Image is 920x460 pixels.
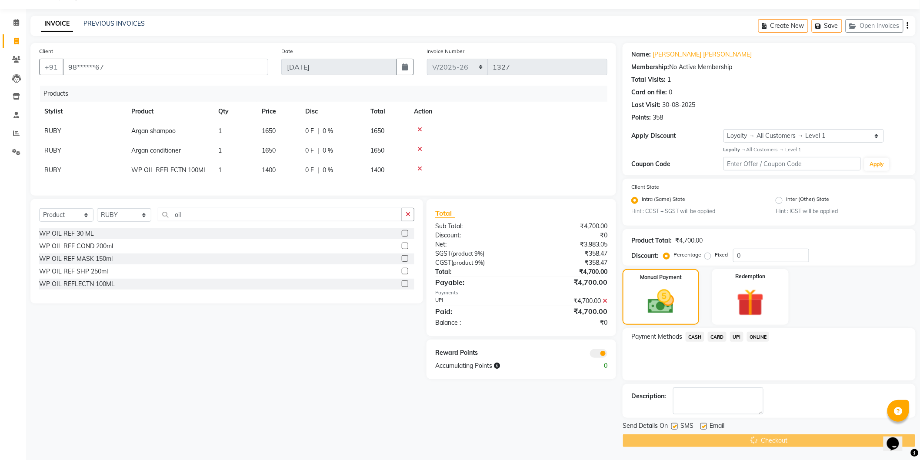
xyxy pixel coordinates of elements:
[631,50,651,59] div: Name:
[429,318,521,327] div: Balance :
[631,392,666,401] div: Description:
[305,127,314,136] span: 0 F
[631,236,672,245] div: Product Total:
[323,146,333,155] span: 0 %
[44,166,61,174] span: RUBY
[786,195,829,206] label: Inter (Other) State
[131,166,207,174] span: WP OIL REFLECTN 100ML
[715,251,728,259] label: Fixed
[429,267,521,277] div: Total:
[631,63,907,72] div: No Active Membership
[39,267,108,276] div: WP OIL REF SHP 250ml
[39,229,94,238] div: WP OIL REF 30 ML
[475,259,483,266] span: 9%
[453,250,473,257] span: product
[44,127,61,135] span: RUBY
[63,59,268,75] input: Search by Name/Mobile/Email/Code
[262,147,276,154] span: 1650
[370,147,384,154] span: 1650
[370,127,384,135] span: 1650
[39,102,126,121] th: Stylist
[640,273,682,281] label: Manual Payment
[131,127,176,135] span: Argan shampoo
[435,250,451,257] span: SGST
[521,222,614,231] div: ₹4,700.00
[521,249,614,258] div: ₹358.47
[435,259,451,267] span: CGST
[429,240,521,249] div: Net:
[812,19,842,33] button: Save
[728,286,773,320] img: _gift.svg
[365,102,409,121] th: Total
[723,146,907,153] div: All Customers → Level 1
[747,332,770,342] span: ONLINE
[213,102,257,121] th: Qty
[83,20,145,27] a: PREVIOUS INVOICES
[262,166,276,174] span: 1400
[44,147,61,154] span: RUBY
[39,242,113,251] div: WP OIL REF COND 200ml
[474,250,483,257] span: 9%
[323,166,333,175] span: 0 %
[126,102,213,121] th: Product
[521,267,614,277] div: ₹4,700.00
[675,236,703,245] div: ₹4,700.00
[730,332,743,342] span: UPI
[521,231,614,240] div: ₹0
[300,102,365,121] th: Disc
[305,166,314,175] span: 0 F
[39,254,113,263] div: WP OIL REF MASK 150ml
[429,348,521,358] div: Reward Points
[631,113,651,122] div: Points:
[257,102,300,121] th: Price
[673,251,701,259] label: Percentage
[317,166,319,175] span: |
[521,306,614,317] div: ₹4,700.00
[429,231,521,240] div: Discount:
[653,50,752,59] a: [PERSON_NAME] [PERSON_NAME]
[429,297,521,306] div: UPI
[631,88,667,97] div: Card on file:
[631,251,658,260] div: Discount:
[521,297,614,306] div: ₹4,700.00
[631,75,666,84] div: Total Visits:
[631,100,660,110] div: Last Visit:
[158,208,402,221] input: Search or Scan
[710,421,724,432] span: Email
[758,19,808,33] button: Create New
[429,249,521,258] div: ( )
[736,273,766,280] label: Redemption
[435,209,455,218] span: Total
[631,63,669,72] div: Membership:
[429,222,521,231] div: Sub Total:
[218,127,222,135] span: 1
[667,75,671,84] div: 1
[317,146,319,155] span: |
[631,160,723,169] div: Coupon Code
[723,157,861,170] input: Enter Offer / Coupon Code
[40,86,614,102] div: Products
[453,259,473,266] span: product
[370,166,384,174] span: 1400
[568,361,614,370] div: 0
[640,287,683,317] img: _cash.svg
[429,258,521,267] div: ( )
[669,88,672,97] div: 0
[521,258,614,267] div: ₹358.47
[631,207,763,215] small: Hint : CGST + SGST will be applied
[305,146,314,155] span: 0 F
[521,318,614,327] div: ₹0
[631,183,659,191] label: Client State
[662,100,695,110] div: 30-08-2025
[680,421,693,432] span: SMS
[429,306,521,317] div: Paid:
[427,47,465,55] label: Invoice Number
[686,332,704,342] span: CASH
[623,421,668,432] span: Send Details On
[653,113,663,122] div: 358
[39,47,53,55] label: Client
[218,147,222,154] span: 1
[864,158,889,171] button: Apply
[323,127,333,136] span: 0 %
[39,59,63,75] button: +91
